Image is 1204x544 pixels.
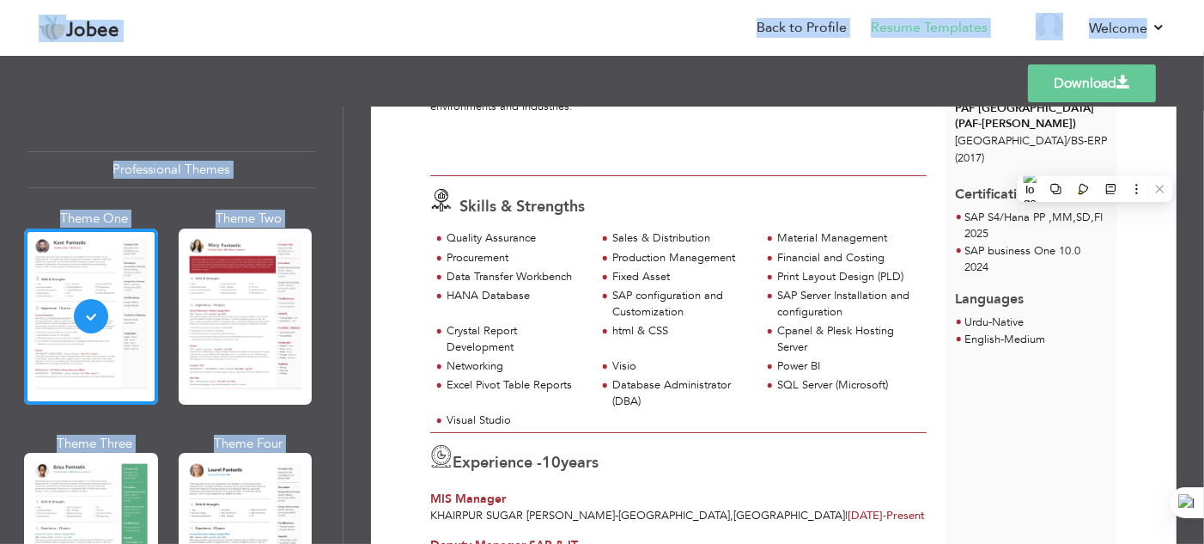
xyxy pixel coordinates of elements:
span: Urdu [965,315,989,330]
span: [GEOGRAPHIC_DATA] BS-ERP [955,133,1107,149]
span: - [989,315,993,330]
div: Sales & Distribution [612,230,751,247]
div: Quality Assurance [447,230,586,247]
span: Languages [955,277,1024,309]
span: SAP S4/Hana PP ,MM,SD,FI [965,210,1104,225]
div: SQL Server (Microsoft) [778,377,917,394]
span: Experience - [453,452,542,474]
div: Excel Pivot Table Reports [447,377,586,394]
div: Theme One [27,210,161,228]
span: [DATE] [848,508,886,523]
span: Present [848,508,925,523]
span: - [1001,332,1005,347]
label: years [542,452,599,474]
div: Financial and Costing [778,250,917,266]
span: 10 [542,452,561,474]
span: Skills & Strengths [459,196,585,217]
span: Certifications [955,172,1039,205]
span: , [730,508,733,523]
span: [GEOGRAPHIC_DATA] [618,508,730,523]
div: Material Management [778,230,917,247]
span: Khairpur Sugar [PERSON_NAME] [430,508,615,523]
img: Profile Img [1036,13,1063,40]
div: Procurement [447,250,586,266]
a: Download [1028,64,1156,102]
li: Native [965,315,1025,332]
span: / [1067,133,1071,149]
div: Cpanel & Plesk Hosting Server [778,323,917,355]
span: Jobee [66,21,119,40]
div: HANA Database [447,288,586,304]
img: jobee.io [39,15,66,42]
div: Theme Two [182,210,316,228]
span: - [883,508,886,523]
a: Jobee [39,15,119,42]
div: SAP configuration and Customization [612,288,751,320]
a: Back to Profile [757,18,847,38]
span: [GEOGRAPHIC_DATA] [733,508,845,523]
div: html & CSS [612,323,751,339]
span: - [615,508,618,523]
div: Visio [612,358,751,375]
span: English [965,332,1001,347]
span: | [845,508,848,523]
div: Print Layout Design (PLD) [778,269,917,285]
span: SAP business One 10.0 [965,243,1081,259]
div: Professional Themes [27,151,315,188]
div: Networking [447,358,586,375]
div: Fixed Asset [612,269,751,285]
div: SAP Server Installation and configuration [778,288,917,320]
span: (2017) [955,150,984,166]
div: Visual Studio [447,413,586,429]
div: Theme Four [182,435,316,453]
div: Data Transfer Workbench [447,269,586,285]
div: Production Management [612,250,751,266]
a: Resume Templates [871,18,988,38]
div: Power BI [778,358,917,375]
div: Crystal Report Development [447,323,586,355]
div: Database Administrator (DBA) [612,377,751,409]
p: 2024 [965,260,1081,277]
div: PAF [GEOGRAPHIC_DATA] (PAF-[PERSON_NAME]) [955,101,1108,132]
li: Medium [965,332,1046,349]
div: Theme Three [27,435,161,453]
p: 2025 [965,226,1104,243]
span: MIS Manager [430,491,506,507]
a: Welcome [1089,18,1165,39]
